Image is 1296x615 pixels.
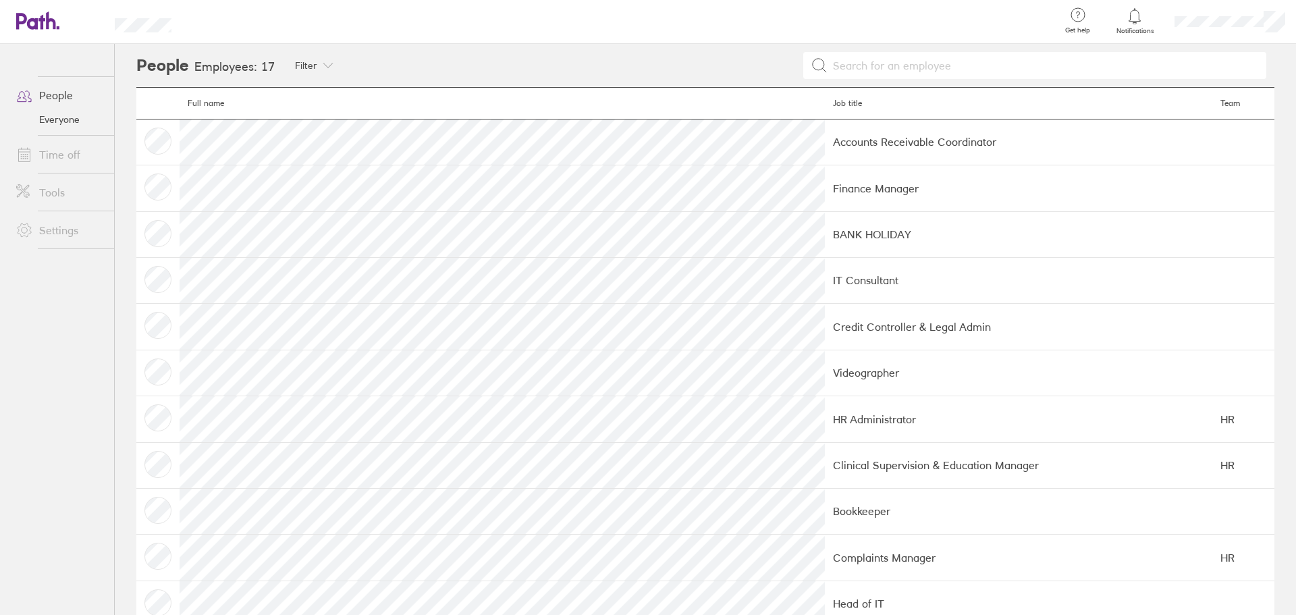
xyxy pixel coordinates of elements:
[1056,26,1100,34] span: Get help
[136,44,189,87] h2: People
[5,82,114,109] a: People
[825,211,1212,257] td: BANK HOLIDAY
[1212,442,1274,488] td: HR
[1113,27,1157,35] span: Notifications
[825,165,1212,211] td: Finance Manager
[828,53,1259,78] input: Search for an employee
[180,88,825,119] th: Full name
[1113,7,1157,35] a: Notifications
[1212,88,1274,119] th: Team
[825,119,1212,165] td: Accounts Receivable Coordinator
[825,350,1212,396] td: Videographer
[5,217,114,244] a: Settings
[5,141,114,168] a: Time off
[5,179,114,206] a: Tools
[295,60,317,71] span: Filter
[825,442,1212,488] td: Clinical Supervision & Education Manager
[1212,396,1274,442] td: HR
[5,109,114,130] a: Everyone
[1212,535,1274,581] td: HR
[194,60,275,74] h3: Employees: 17
[825,488,1212,534] td: Bookkeeper
[825,257,1212,303] td: IT Consultant
[825,304,1212,350] td: Credit Controller & Legal Admin
[825,396,1212,442] td: HR Administrator
[825,88,1212,119] th: Job title
[825,535,1212,581] td: Complaints Manager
